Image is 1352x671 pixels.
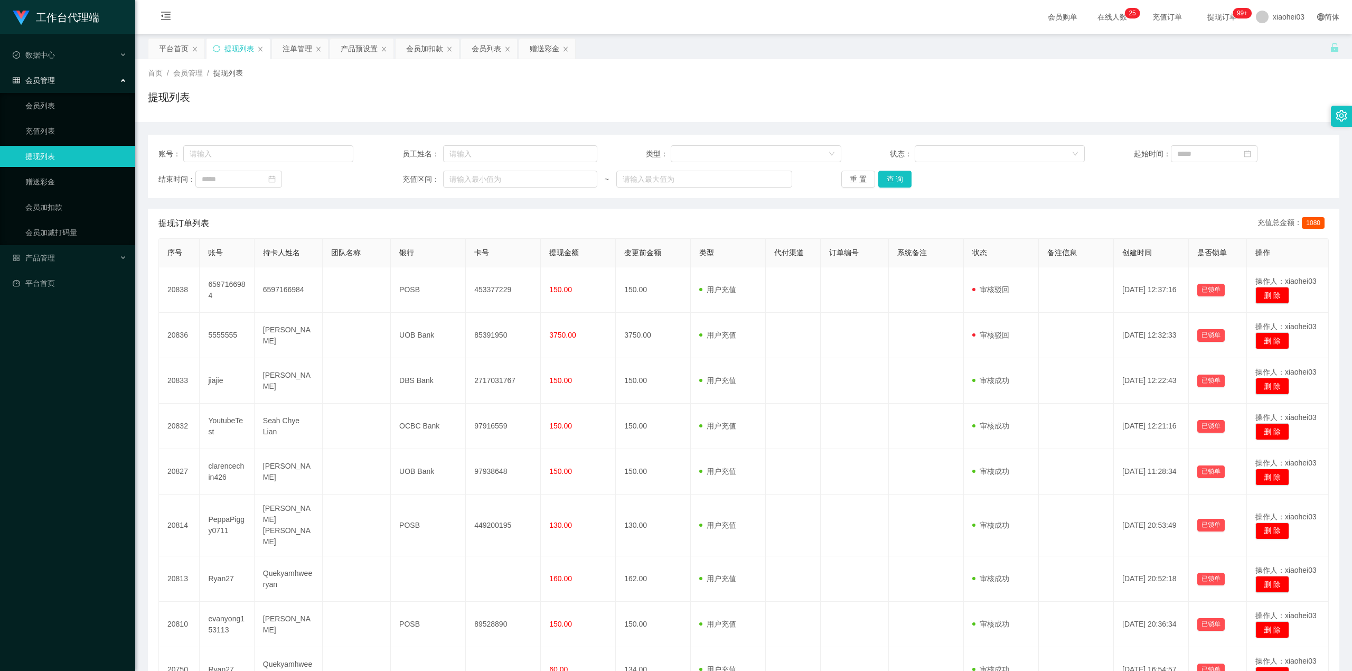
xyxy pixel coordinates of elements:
[474,248,489,257] span: 卡号
[616,495,691,556] td: 130.00
[616,313,691,358] td: 3750.00
[972,422,1009,430] span: 审核成功
[402,148,444,160] span: 员工姓名：
[699,574,736,583] span: 用户充值
[148,1,184,34] i: 图标: menu-fold
[1255,621,1289,638] button: 删 除
[597,174,616,185] span: ~
[263,248,300,257] span: 持卡人姓名
[25,197,127,218] a: 会员加扣款
[25,146,127,167] a: 提现列表
[1114,495,1189,556] td: [DATE] 20:53:49
[1255,523,1289,539] button: 删 除
[829,151,835,158] i: 图标: down
[391,602,466,647] td: POSB
[159,267,200,313] td: 20838
[972,285,1009,294] span: 审核驳回
[13,13,99,21] a: 工作台代理端
[466,404,541,449] td: 97916559
[1134,148,1171,160] span: 起始时间：
[208,248,223,257] span: 账号
[13,51,20,59] i: 图标: check-circle-o
[616,602,691,647] td: 150.00
[255,556,323,602] td: Quekyamhweeryan
[25,222,127,243] a: 会员加减打码量
[1197,573,1225,585] button: 已锁单
[616,404,691,449] td: 150.00
[200,495,254,556] td: PeppaPiggy0711
[1197,248,1227,257] span: 是否锁单
[1122,248,1152,257] span: 创建时间
[148,69,163,77] span: 首页
[466,358,541,404] td: 2717031767
[1114,602,1189,647] td: [DATE] 20:36:34
[1197,465,1225,478] button: 已锁单
[167,248,182,257] span: 序号
[13,76,55,85] span: 会员管理
[1047,248,1077,257] span: 备注信息
[504,46,511,52] i: 图标: close
[1255,657,1317,665] span: 操作人：xiaohei03
[1114,449,1189,495] td: [DATE] 11:28:34
[1255,576,1289,593] button: 删 除
[1114,267,1189,313] td: [DATE] 12:37:16
[159,495,200,556] td: 20814
[148,89,190,105] h1: 提现列表
[1092,13,1132,21] span: 在线人数
[331,248,361,257] span: 团队名称
[158,217,209,230] span: 提现订单列表
[699,467,736,476] span: 用户充值
[200,449,254,495] td: clarencechin426
[1244,150,1251,157] i: 图标: calendar
[616,171,792,188] input: 请输入最大值为
[1072,151,1078,158] i: 图标: down
[1255,566,1317,574] span: 操作人：xiaohei03
[158,148,183,160] span: 账号：
[207,69,209,77] span: /
[466,449,541,495] td: 97938648
[549,248,579,257] span: 提现金额
[391,449,466,495] td: UOB Bank
[257,46,264,52] i: 图标: close
[549,521,572,529] span: 130.00
[616,267,691,313] td: 150.00
[624,248,661,257] span: 变更前金额
[25,95,127,116] a: 会员列表
[36,1,99,34] h1: 工作台代理端
[699,248,714,257] span: 类型
[616,449,691,495] td: 150.00
[315,46,322,52] i: 图标: close
[1255,469,1289,486] button: 删 除
[616,358,691,404] td: 150.00
[878,171,912,188] button: 查 询
[391,313,466,358] td: UOB Bank
[391,404,466,449] td: OCBC Bank
[699,422,736,430] span: 用户充值
[549,422,572,430] span: 150.00
[972,521,1009,529] span: 审核成功
[1197,519,1225,532] button: 已锁单
[255,495,323,556] td: [PERSON_NAME] [PERSON_NAME]
[699,620,736,628] span: 用户充值
[466,313,541,358] td: 85391950
[402,174,444,185] span: 充值区间：
[173,69,203,77] span: 会员管理
[699,331,736,339] span: 用户充值
[159,39,189,59] div: 平台首页
[1197,375,1225,387] button: 已锁单
[159,602,200,647] td: 20810
[268,175,276,183] i: 图标: calendar
[255,313,323,358] td: [PERSON_NAME]
[466,495,541,556] td: 449200195
[972,331,1009,339] span: 审核驳回
[200,556,254,602] td: Ryan27
[1255,611,1317,620] span: 操作人：xiaohei03
[200,313,254,358] td: 5555555
[466,602,541,647] td: 89528890
[13,51,55,59] span: 数据中心
[255,267,323,313] td: 6597166984
[890,148,915,160] span: 状态：
[13,254,55,262] span: 产品管理
[549,620,572,628] span: 150.00
[158,174,195,185] span: 结束时间：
